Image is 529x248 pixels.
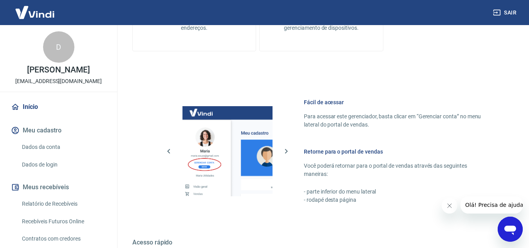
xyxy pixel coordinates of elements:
p: [EMAIL_ADDRESS][DOMAIN_NAME] [15,77,102,85]
button: Sair [491,5,520,20]
span: Olá! Precisa de ajuda? [5,5,66,12]
a: Contratos com credores [19,231,108,247]
a: Relatório de Recebíveis [19,196,108,212]
iframe: Fechar mensagem [442,198,457,214]
h6: Retorne para o portal de vendas [304,148,491,156]
p: Você poderá retornar para o portal de vendas através das seguintes maneiras: [304,162,491,178]
div: D [43,31,74,63]
h6: Fácil de acessar [304,98,491,106]
img: Imagem da dashboard mostrando o botão de gerenciar conta na sidebar no lado esquerdo [182,106,273,196]
p: Para acessar este gerenciador, basta clicar em “Gerenciar conta” no menu lateral do portal de ven... [304,112,491,129]
img: Vindi [9,0,60,24]
h5: Acesso rápido [132,239,510,246]
p: - parte inferior do menu lateral [304,188,491,196]
a: Início [9,98,108,116]
a: Dados de login [19,157,108,173]
iframe: Botão para abrir a janela de mensagens [498,217,523,242]
a: Recebíveis Futuros Online [19,214,108,230]
p: - rodapé desta página [304,196,491,204]
button: Meus recebíveis [9,179,108,196]
iframe: Mensagem da empresa [460,196,523,214]
p: [PERSON_NAME] [27,66,90,74]
button: Meu cadastro [9,122,108,139]
a: Dados da conta [19,139,108,155]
